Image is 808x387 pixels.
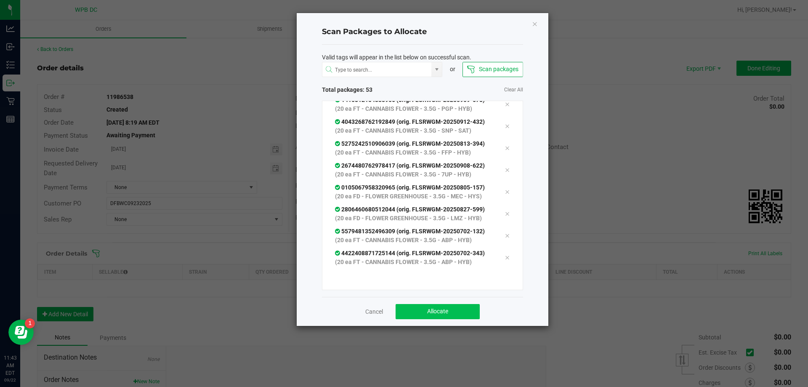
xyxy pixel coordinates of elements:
p: (20 ea FT - CANNABIS FLOWER - 3.5G - PGP - HYB) [335,104,492,113]
span: 5275242510906039 (orig. FLSRWGM-20250813-394) [335,140,485,147]
iframe: Resource center [8,320,34,345]
span: In Sync [335,184,341,191]
span: In Sync [335,162,341,169]
span: 1415812154333956 (orig. FLSRWGM-20250909-678) [335,96,485,103]
span: In Sync [335,140,341,147]
input: NO DATA FOUND [322,62,432,77]
div: Remove tag [498,231,516,241]
div: or [442,65,462,74]
p: (20 ea FT - CANNABIS FLOWER - 3.5G - FFP - HYB) [335,148,492,157]
p: (20 ea FT - CANNABIS FLOWER - 3.5G - ABP - HYB) [335,236,492,245]
span: In Sync [335,118,341,125]
span: In Sync [335,206,341,213]
span: 0105067958320965 (orig. FLSRWGM-20250805-157) [335,184,485,191]
a: Clear All [504,86,523,93]
div: Remove tag [498,253,516,263]
p: (20 ea FT - CANNABIS FLOWER - 3.5G - SNP - SAT) [335,126,492,135]
span: Allocate [427,308,448,315]
span: 2674480762978417 (orig. FLSRWGM-20250908-622) [335,162,485,169]
p: (20 ea FD - FLOWER GREENHOUSE - 3.5G - LMZ - HYB) [335,214,492,223]
button: Close [532,19,538,29]
span: In Sync [335,228,341,235]
span: 2806460680512044 (orig. FLSRWGM-20250827-599) [335,206,485,213]
p: (20 ea FT - CANNABIS FLOWER - 3.5G - ABP - HYB) [335,258,492,267]
iframe: Resource center unread badge [25,318,35,328]
span: Valid tags will appear in the list below on successful scan. [322,53,471,62]
span: Total packages: 53 [322,85,423,94]
button: Scan packages [462,62,523,77]
p: (20 ea FD - FLOWER GREENHOUSE - 3.5G - MEC - HYS) [335,192,492,201]
span: 5579481352496309 (orig. FLSRWGM-20250702-132) [335,228,485,235]
span: 4043268762192849 (orig. FLSRWGM-20250912-432) [335,118,485,125]
a: Cancel [365,307,383,316]
span: 4422408871725144 (orig. FLSRWGM-20250702-343) [335,250,485,256]
span: In Sync [335,250,341,256]
div: Remove tag [498,143,516,153]
button: Allocate [396,304,480,319]
p: (20 ea FT - CANNABIS FLOWER - 3.5G - 7UP - HYB) [335,170,492,179]
h4: Scan Packages to Allocate [322,27,523,37]
span: In Sync [335,96,341,103]
div: Remove tag [498,99,516,109]
div: Remove tag [498,165,516,175]
div: Remove tag [498,209,516,219]
div: Remove tag [498,187,516,197]
div: Remove tag [498,121,516,131]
